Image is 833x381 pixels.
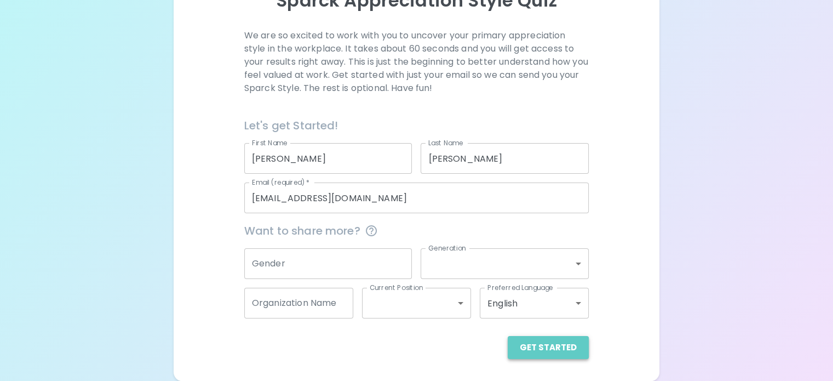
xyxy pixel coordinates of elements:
[244,222,589,240] span: Want to share more?
[244,29,589,95] p: We are so excited to work with you to uncover your primary appreciation style in the workplace. I...
[428,243,466,253] label: Generation
[508,336,589,359] button: Get Started
[365,224,378,237] svg: This information is completely confidential and only used for aggregated appreciation studies at ...
[428,138,463,147] label: Last Name
[480,288,589,319] div: English
[370,283,423,292] label: Current Position
[252,138,288,147] label: First Name
[244,117,589,134] h6: Let's get Started!
[487,283,553,292] label: Preferred Language
[252,178,310,187] label: Email (required)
